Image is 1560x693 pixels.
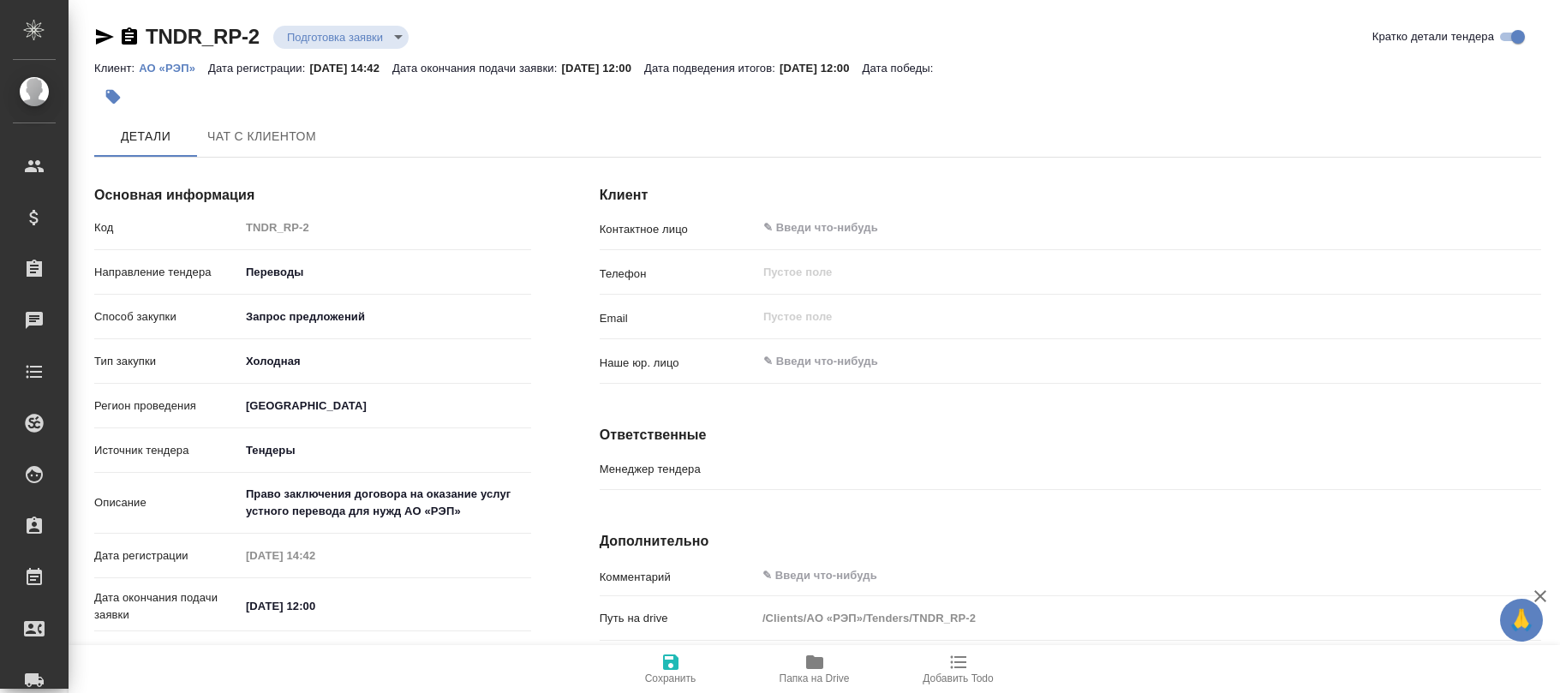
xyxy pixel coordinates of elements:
span: Папка на Drive [780,672,850,684]
input: Пустое поле [240,215,531,240]
p: Способ закупки [94,308,240,326]
p: [DATE] 12:00 [561,62,644,75]
button: Подготовка заявки [282,30,388,45]
h4: Клиент [600,185,1541,206]
p: Наше юр. лицо [600,355,756,372]
input: Пустое поле [240,543,390,568]
textarea: Право заключения договора на оказание услуг устного перевода для нужд АО «РЭП» [240,480,531,526]
div: [GEOGRAPHIC_DATA] [240,391,531,421]
p: Дата подведения итогов: [644,62,780,75]
input: ✎ Введи что-нибудь [762,218,1479,238]
button: Добавить Todo [887,645,1031,693]
h4: Основная информация [94,185,531,206]
button: 🙏 [1500,599,1543,642]
button: Open [1532,466,1535,469]
button: Папка на Drive [743,645,887,693]
p: Дата победы: [863,62,938,75]
p: Комментарий [600,569,756,586]
p: Дата окончания подачи заявки: [392,62,561,75]
input: ✎ Введи что-нибудь [762,351,1479,372]
input: Пустое поле [762,262,1501,283]
p: Телефон [600,266,756,283]
div: Подготовка заявки [273,26,409,49]
a: АО «РЭП» [139,60,208,75]
p: Дата регистрации: [208,62,309,75]
button: Скопировать ссылку [119,27,140,47]
p: Тип закупки [94,353,240,370]
a: TNDR_RP-2 [146,25,260,48]
h4: Дополнительно [600,531,1541,552]
p: Код [94,219,240,236]
button: Open [1532,226,1535,230]
input: Пустое поле [762,307,1501,327]
span: Детали [105,126,187,147]
p: [DATE] 12:00 [780,62,863,75]
p: Описание [94,494,240,511]
div: [GEOGRAPHIC_DATA] [240,436,531,465]
p: Клиент: [94,62,139,75]
span: Добавить Todo [923,672,993,684]
span: 🙏 [1507,602,1536,638]
p: Email [600,310,756,327]
div: Запрос предложений [240,302,531,332]
p: Регион проведения [94,397,240,415]
div: Холодная [240,347,531,376]
p: Путь на drive [600,610,756,627]
p: Направление тендера [94,264,240,281]
input: Пустое поле [756,606,1541,630]
div: Переводы [240,258,531,287]
p: [DATE] 14:42 [309,62,392,75]
input: ✎ Введи что-нибудь [240,641,390,666]
p: Дата регистрации [94,547,240,565]
h4: Ответственные [600,425,1541,445]
p: Менеджер тендера [600,461,756,478]
span: Сохранить [645,672,696,684]
p: Контактное лицо [600,221,756,238]
button: Скопировать ссылку для ЯМессенджера [94,27,115,47]
p: Дата окончания подачи заявки [94,589,240,624]
p: АО «РЭП» [139,62,208,75]
button: Open [1532,360,1535,363]
button: Добавить тэг [94,78,132,116]
button: Сохранить [599,645,743,693]
span: Кратко детали тендера [1372,28,1494,45]
p: Источник тендера [94,442,240,459]
input: ✎ Введи что-нибудь [240,594,390,618]
span: Чат с клиентом [207,126,316,147]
